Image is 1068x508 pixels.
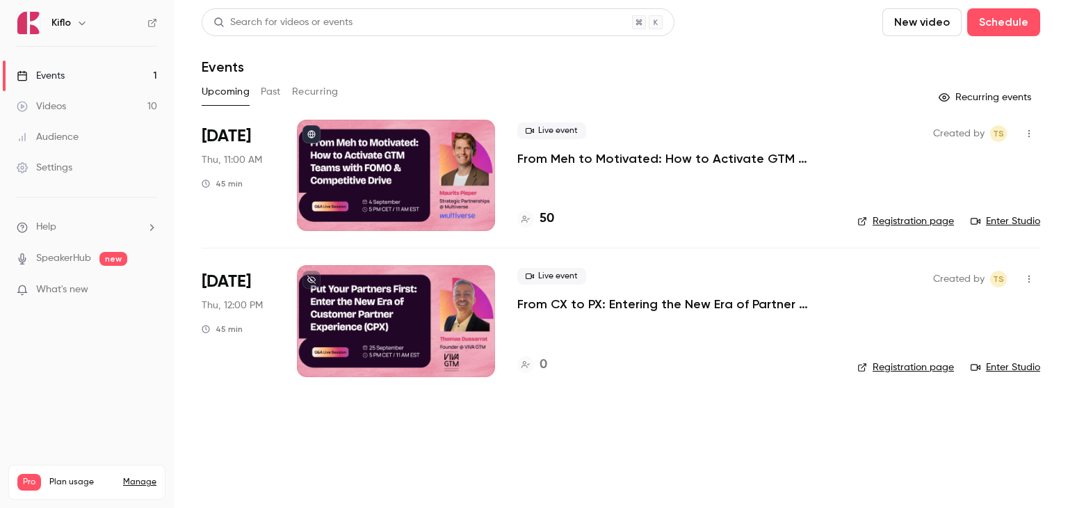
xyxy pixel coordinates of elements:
[202,58,244,75] h1: Events
[36,251,91,266] a: SpeakerHub
[202,178,243,189] div: 45 min
[971,360,1040,374] a: Enter Studio
[36,283,88,297] span: What's new
[17,12,40,34] img: Kiflo
[123,477,156,488] a: Manage
[17,161,72,175] div: Settings
[857,214,954,228] a: Registration page
[51,16,71,30] h6: Kiflo
[202,271,251,293] span: [DATE]
[967,8,1040,36] button: Schedule
[540,209,554,228] h4: 50
[261,81,281,103] button: Past
[17,220,157,235] li: help-dropdown-opener
[517,296,835,312] a: From CX to PX: Entering the New Era of Partner Experience
[517,268,586,285] span: Live event
[202,120,275,231] div: Sep 4 Thu, 5:00 PM (Europe/Rome)
[17,130,79,144] div: Audience
[202,324,243,335] div: 45 min
[971,214,1040,228] a: Enter Studio
[857,360,954,374] a: Registration page
[140,284,157,296] iframe: Noticeable Trigger
[202,125,251,148] span: [DATE]
[99,252,127,266] span: new
[517,150,835,167] a: From Meh to Motivated: How to Activate GTM Teams with FOMO & Competitive Drive
[990,125,1007,142] span: Tomica Stojanovikj
[933,271,985,287] span: Created by
[292,81,339,103] button: Recurring
[932,86,1040,109] button: Recurring events
[202,265,275,376] div: Sep 25 Thu, 5:00 PM (Europe/Rome)
[17,69,65,83] div: Events
[36,220,56,235] span: Help
[17,474,41,491] span: Pro
[993,125,1004,142] span: TS
[517,356,547,374] a: 0
[933,125,985,142] span: Created by
[17,100,66,113] div: Videos
[202,299,263,312] span: Thu, 12:00 PM
[517,209,554,228] a: 50
[540,356,547,374] h4: 0
[993,271,1004,287] span: TS
[517,122,586,139] span: Live event
[202,81,250,103] button: Upcoming
[882,8,962,36] button: New video
[990,271,1007,287] span: Tomica Stojanovikj
[213,15,353,30] div: Search for videos or events
[202,153,262,167] span: Thu, 11:00 AM
[49,477,115,488] span: Plan usage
